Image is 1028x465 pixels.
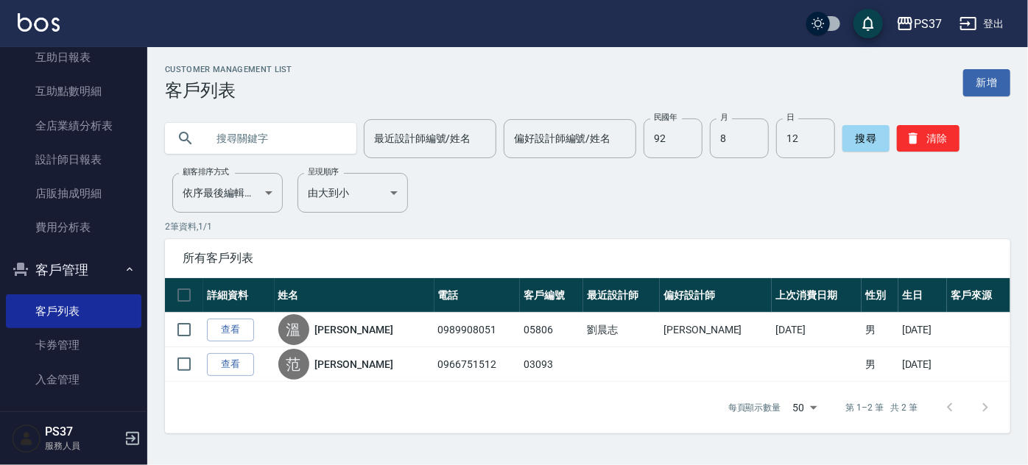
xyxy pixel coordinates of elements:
td: [DATE] [898,313,947,347]
td: [DATE] [772,313,862,347]
th: 客戶來源 [947,278,1010,313]
td: 03093 [520,347,583,382]
img: Person [12,424,41,453]
div: 由大到小 [298,173,408,213]
th: 最近設計師 [583,278,660,313]
a: 查看 [207,319,254,341]
p: 2 筆資料, 1 / 1 [165,220,1010,233]
a: 入金管理 [6,363,141,397]
th: 姓名 [275,278,434,313]
th: 電話 [434,278,521,313]
button: 清除 [897,125,960,152]
div: 溫 [278,314,309,345]
a: [PERSON_NAME] [315,357,393,372]
a: 互助點數明細 [6,74,141,108]
div: PS37 [914,15,942,33]
th: 偏好設計師 [660,278,772,313]
button: 搜尋 [842,125,890,152]
span: 所有客戶列表 [183,251,993,266]
a: 店販抽成明細 [6,177,141,210]
img: Logo [18,13,60,32]
label: 顧客排序方式 [183,166,229,177]
h3: 客戶列表 [165,80,292,101]
a: 費用分析表 [6,210,141,244]
h5: PS37 [45,425,120,439]
button: 商品管理 [6,402,141,441]
th: 生日 [898,278,947,313]
td: 男 [862,313,898,347]
p: 每頁顯示數量 [728,401,781,414]
div: 50 [787,388,823,427]
th: 詳細資料 [203,278,275,313]
h2: Customer Management List [165,65,292,74]
a: [PERSON_NAME] [315,322,393,337]
input: 搜尋關鍵字 [206,118,345,158]
td: [PERSON_NAME] [660,313,772,347]
button: PS37 [890,9,948,39]
th: 上次消費日期 [772,278,862,313]
div: 范 [278,349,309,380]
td: 05806 [520,313,583,347]
a: 卡券管理 [6,328,141,362]
td: 0989908051 [434,313,521,347]
td: 劉晨志 [583,313,660,347]
p: 第 1–2 筆 共 2 筆 [846,401,918,414]
a: 設計師日報表 [6,143,141,177]
td: 0966751512 [434,347,521,382]
a: 新增 [963,69,1010,96]
th: 性別 [862,278,898,313]
button: 登出 [954,10,1010,38]
label: 月 [720,112,728,123]
button: 客戶管理 [6,251,141,289]
label: 日 [786,112,794,123]
td: [DATE] [898,347,947,382]
a: 查看 [207,353,254,376]
th: 客戶編號 [520,278,583,313]
a: 客戶列表 [6,294,141,328]
a: 全店業績分析表 [6,109,141,143]
label: 民國年 [654,112,677,123]
p: 服務人員 [45,439,120,452]
td: 男 [862,347,898,382]
label: 呈現順序 [308,166,339,177]
a: 互助日報表 [6,40,141,74]
button: save [853,9,883,38]
div: 依序最後編輯時間 [172,173,283,213]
